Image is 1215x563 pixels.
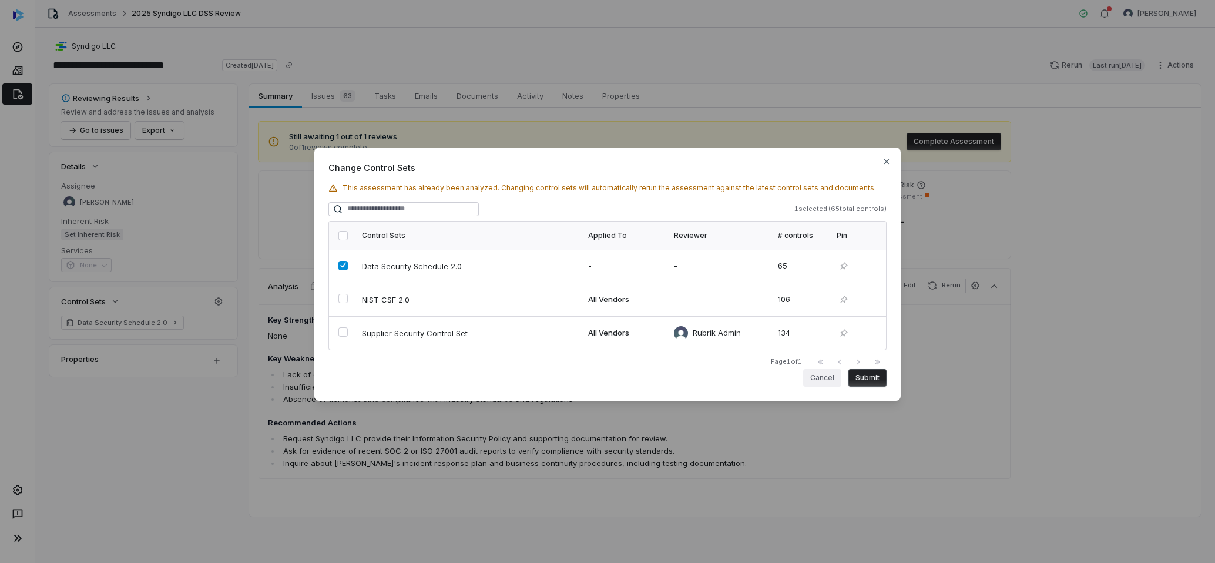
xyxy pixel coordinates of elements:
td: 106 [771,283,830,316]
span: NIST CSF 2.0 [362,294,550,305]
span: 1 selected [794,205,827,213]
span: This assessment has already been analyzed. Changing control sets will automatically rerun the ass... [343,183,876,193]
span: - [588,261,592,270]
div: Page 1 of 1 [771,357,802,366]
div: Pin [837,231,877,240]
span: Data Security Schedule 2.0 [362,261,550,272]
span: All Vendors [588,328,629,337]
img: Rubrik Admin avatar [674,326,688,340]
span: - [674,294,677,304]
span: Rubrik Admin [693,327,741,339]
span: Supplier Security Control Set [362,328,550,339]
td: 134 [771,316,830,350]
span: ( 65 total controls) [828,205,887,213]
button: Cancel [803,369,841,387]
div: # controls [778,231,823,240]
td: 65 [771,250,830,283]
div: Control Sets [362,231,574,240]
div: Reviewer [674,231,764,240]
span: - [674,261,677,270]
div: Applied To [588,231,660,240]
span: All Vendors [588,294,629,304]
span: Change Control Sets [328,162,887,174]
button: Submit [848,369,887,387]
